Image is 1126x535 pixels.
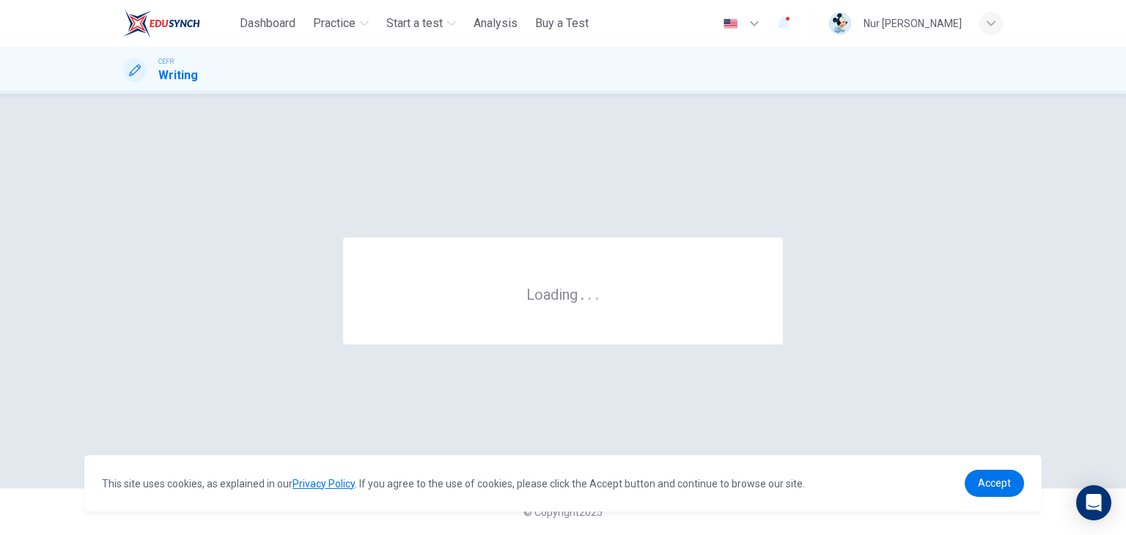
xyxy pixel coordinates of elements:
h1: Writing [158,67,198,84]
a: dismiss cookie message [965,470,1024,497]
div: Nur [PERSON_NAME] [864,15,962,32]
button: Practice [307,10,375,37]
span: Accept [978,477,1011,489]
span: Buy a Test [535,15,589,32]
h6: . [595,281,600,305]
span: Practice [313,15,356,32]
button: Start a test [380,10,462,37]
button: Buy a Test [529,10,595,37]
button: Dashboard [234,10,301,37]
h6: . [587,281,592,305]
span: Analysis [474,15,518,32]
span: This site uses cookies, as explained in our . If you agree to the use of cookies, please click th... [102,478,805,490]
span: Start a test [386,15,443,32]
span: Dashboard [240,15,295,32]
img: en [721,18,740,29]
span: © Copyright 2025 [523,506,603,518]
a: Privacy Policy [292,478,355,490]
div: cookieconsent [84,455,1042,512]
img: ELTC logo [123,9,200,38]
h6: . [580,281,585,305]
a: ELTC logo [123,9,234,38]
span: CEFR [158,56,174,67]
div: Open Intercom Messenger [1076,485,1111,520]
img: Profile picture [828,12,852,35]
button: Analysis [468,10,523,37]
h6: Loading [526,284,600,303]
